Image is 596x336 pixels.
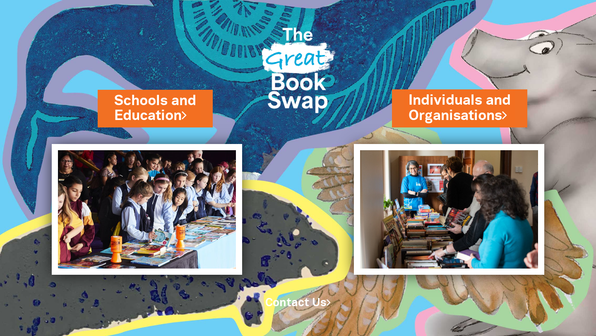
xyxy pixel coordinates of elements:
img: Individuals and Organisations [354,144,544,275]
a: Individuals andOrganisations [409,91,511,125]
a: Contact Us [265,298,331,308]
a: Schools andEducation [114,91,196,126]
img: Schools and Education [52,144,242,275]
img: Great Bookswap logo [255,10,341,125]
